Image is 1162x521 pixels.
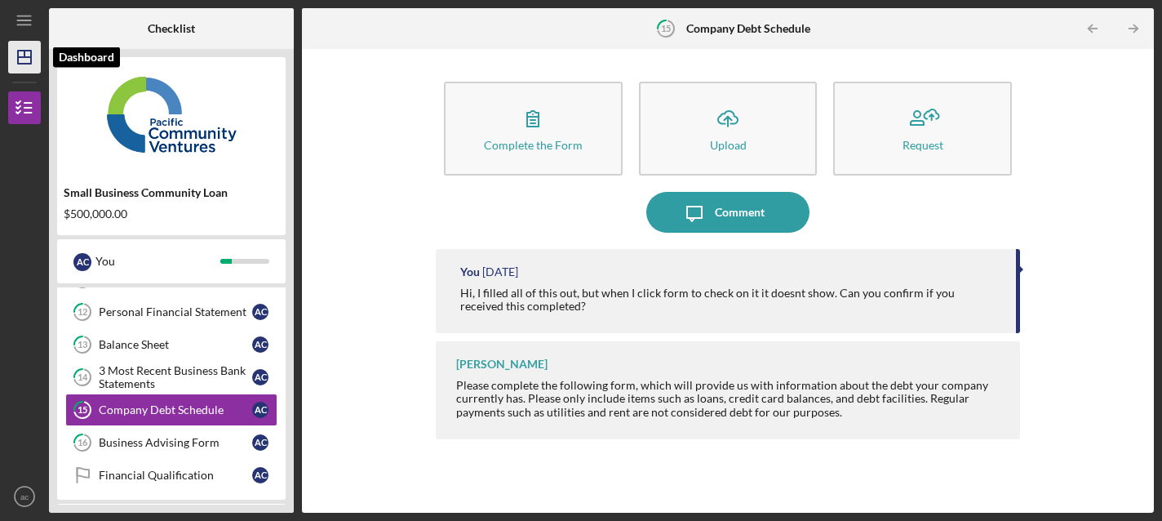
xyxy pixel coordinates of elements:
[252,467,268,483] div: a c
[65,394,277,426] a: 15Company Debt Scheduleac
[456,358,548,371] div: [PERSON_NAME]
[252,304,268,320] div: a c
[65,459,277,492] a: Financial Qualificationac
[252,402,268,418] div: a c
[65,296,277,328] a: 12Personal Financial Statementac
[252,434,268,451] div: a c
[99,469,252,482] div: Financial Qualification
[8,480,41,513] button: ac
[20,492,29,501] text: ac
[99,338,252,351] div: Balance Sheet
[252,369,268,385] div: a c
[646,192,809,233] button: Comment
[64,207,279,220] div: $500,000.00
[99,305,252,318] div: Personal Financial Statement
[99,403,252,416] div: Company Debt Schedule
[148,22,195,35] b: Checklist
[99,364,252,390] div: 3 Most Recent Business Bank Statements
[460,265,480,278] div: You
[78,340,87,350] tspan: 13
[99,436,252,449] div: Business Advising Form
[710,139,747,151] div: Upload
[833,82,1012,176] button: Request
[460,287,1000,313] div: Hi, I filled all of this out, but when I click form to check on it it doesnt show. Can you confir...
[73,253,91,271] div: a c
[482,265,518,278] time: 2025-09-17 20:12
[65,328,277,361] a: 13Balance Sheetac
[65,361,277,394] a: 143 Most Recent Business Bank Statementsac
[57,65,286,163] img: Product logo
[252,336,268,353] div: a c
[65,426,277,459] a: 16Business Advising Formac
[639,82,818,176] button: Upload
[78,438,88,448] tspan: 16
[686,22,810,35] b: Company Debt Schedule
[661,23,671,33] tspan: 15
[78,405,87,416] tspan: 15
[484,139,583,151] div: Complete the Form
[95,247,220,275] div: You
[903,139,943,151] div: Request
[715,192,765,233] div: Comment
[78,372,88,383] tspan: 14
[456,379,1005,418] div: Please complete the following form, which will provide us with information about the debt your co...
[64,186,279,199] div: Small Business Community Loan
[78,307,87,318] tspan: 12
[444,82,623,176] button: Complete the Form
